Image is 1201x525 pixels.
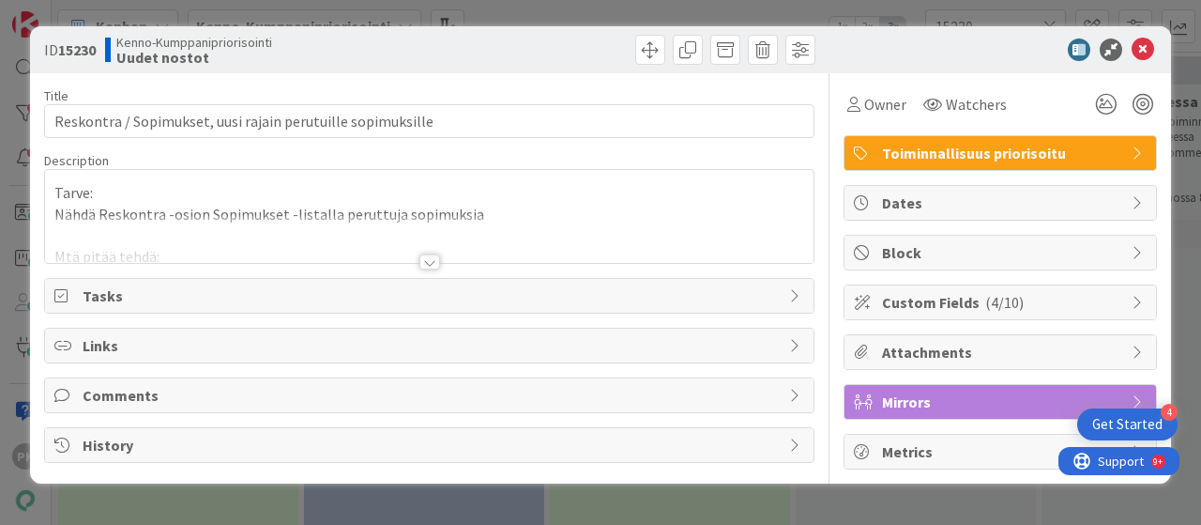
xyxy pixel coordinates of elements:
[39,3,85,25] span: Support
[1161,404,1178,421] div: 4
[44,39,96,61] span: ID
[83,434,780,456] span: History
[54,204,804,225] p: Nähdä Reskontra -osion Sopimukset -listalla peruttuja sopimuksia
[83,334,780,357] span: Links
[882,192,1122,214] span: Dates
[946,93,1007,116] span: Watchers
[1092,415,1163,434] div: Get Started
[882,241,1122,264] span: Block
[83,384,780,407] span: Comments
[985,293,1024,312] span: ( 4/10 )
[882,291,1122,314] span: Custom Fields
[58,40,96,59] b: 15230
[83,285,780,307] span: Tasks
[54,182,804,204] p: Tarve:
[116,35,272,50] span: Kenno-Kumppanipriorisointi
[95,8,104,23] div: 9+
[882,440,1122,463] span: Metrics
[116,50,272,65] b: Uudet nostot
[882,142,1122,164] span: Toiminnallisuus priorisoitu
[44,104,814,138] input: type card name here...
[1077,409,1178,440] div: Open Get Started checklist, remaining modules: 4
[44,152,109,169] span: Description
[44,87,68,104] label: Title
[882,341,1122,363] span: Attachments
[882,391,1122,413] span: Mirrors
[864,93,906,116] span: Owner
